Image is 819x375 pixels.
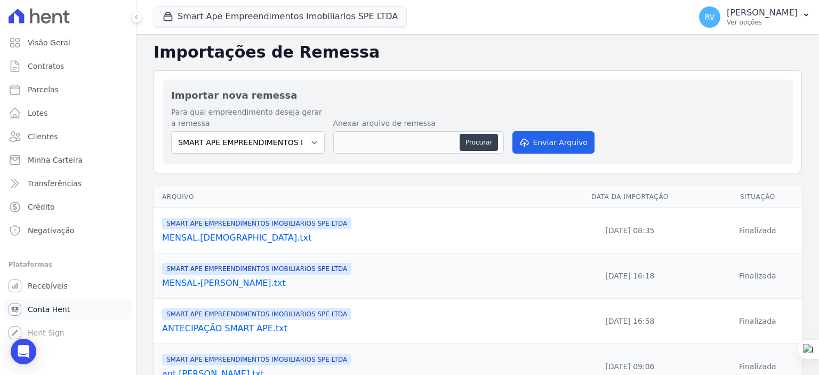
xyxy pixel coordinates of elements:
h2: Importações de Remessa [154,43,802,62]
span: Recebíveis [28,281,68,291]
span: Crédito [28,202,55,212]
th: Situação [713,186,802,208]
span: SMART APE EMPREENDIMENTOS IMOBILIARIOS SPE LTDA [162,218,351,229]
p: Ver opções [727,18,798,27]
a: Negativação [4,220,132,241]
button: RV [PERSON_NAME] Ver opções [690,2,819,32]
a: Contratos [4,55,132,77]
a: Crédito [4,196,132,218]
a: Lotes [4,102,132,124]
span: Conta Hent [28,304,70,315]
a: Visão Geral [4,32,132,53]
h2: Importar nova remessa [171,88,784,102]
a: Conta Hent [4,299,132,320]
a: Recebíveis [4,275,132,297]
span: Visão Geral [28,37,70,48]
td: [DATE] 16:18 [547,253,713,299]
label: Para qual empreendimento deseja gerar a remessa [171,107,325,129]
button: Enviar Arquivo [512,131,595,154]
span: Clientes [28,131,58,142]
span: Minha Carteira [28,155,83,165]
span: SMART APE EMPREENDIMENTOS IMOBILIARIOS SPE LTDA [162,263,351,275]
div: Open Intercom Messenger [11,339,36,364]
label: Anexar arquivo de remessa [333,118,504,129]
span: SMART APE EMPREENDIMENTOS IMOBILIARIOS SPE LTDA [162,354,351,365]
a: Minha Carteira [4,149,132,171]
div: Plataformas [9,258,127,271]
span: RV [705,13,715,21]
span: Lotes [28,108,48,118]
a: Transferências [4,173,132,194]
td: [DATE] 08:35 [547,208,713,253]
button: Smart Ape Empreendimentos Imobiliarios SPE LTDA [154,6,407,27]
p: [PERSON_NAME] [727,7,798,18]
a: Clientes [4,126,132,147]
span: Transferências [28,178,82,189]
span: Contratos [28,61,64,71]
a: ANTECIPAÇÃO SMART APE.txt [162,322,542,335]
a: MENSAL.[DEMOGRAPHIC_DATA].txt [162,232,542,244]
span: Parcelas [28,84,59,95]
td: [DATE] 16:58 [547,299,713,344]
a: Parcelas [4,79,132,100]
th: Arquivo [154,186,547,208]
button: Procurar [460,134,498,151]
td: Finalizada [713,208,802,253]
span: SMART APE EMPREENDIMENTOS IMOBILIARIOS SPE LTDA [162,308,351,320]
th: Data da Importação [547,186,713,208]
td: Finalizada [713,253,802,299]
a: MENSAL-[PERSON_NAME].txt [162,277,542,290]
td: Finalizada [713,299,802,344]
span: Negativação [28,225,75,236]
